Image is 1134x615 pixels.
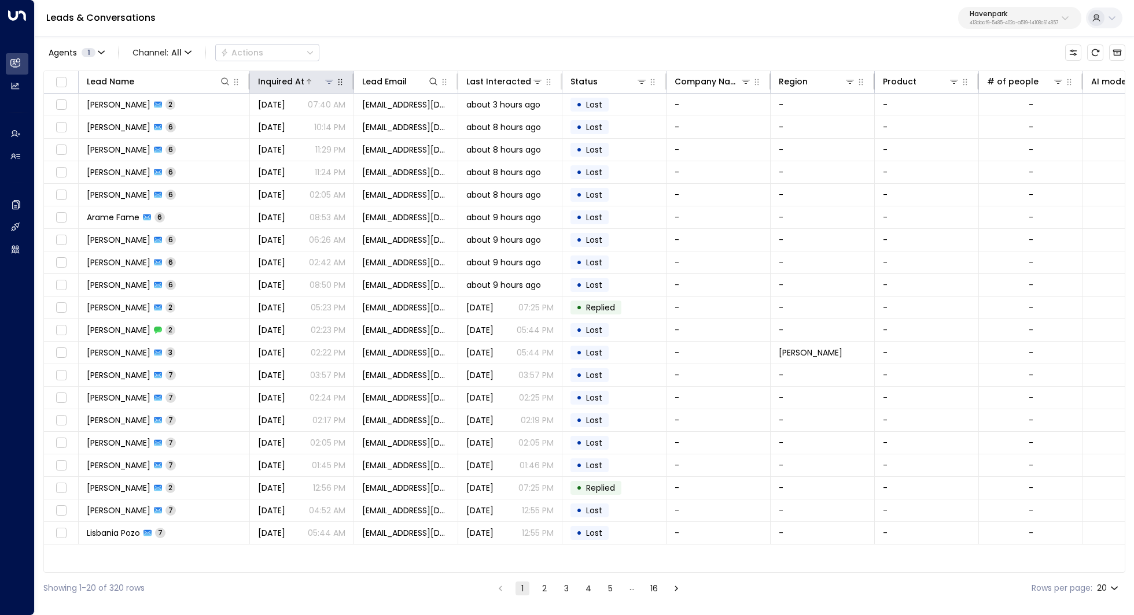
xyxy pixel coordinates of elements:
[875,454,979,476] td: -
[586,144,602,155] span: Lost
[771,116,875,138] td: -
[586,99,602,110] span: Lost
[362,212,450,223] span: aramefame90@icloud.com
[466,279,541,291] span: about 9 hours ago
[313,482,345,494] p: 12:56 PM
[586,257,602,268] span: Lost
[576,253,582,272] div: •
[258,121,285,133] span: Jul 28, 2025
[576,275,582,295] div: •
[466,144,541,155] span: about 8 hours ago
[466,460,494,471] span: Yesterday
[1032,582,1092,594] label: Rows per page:
[667,454,771,476] td: -
[576,455,582,475] div: •
[466,437,494,449] span: Yesterday
[586,302,615,313] span: Replied
[54,188,68,202] span: Toggle select row
[875,499,979,521] td: -
[1091,75,1126,88] div: AI mode
[586,234,602,246] span: Lost
[362,166,450,178] span: wrena1821@gmail.com
[165,325,175,335] span: 2
[258,166,285,178] span: Jul 28, 2025
[1097,580,1121,597] div: 20
[517,347,554,358] p: 05:44 PM
[258,257,285,268] span: Jul 29, 2025
[87,257,150,268] span: Crystal Valadez
[54,368,68,383] span: Toggle select row
[875,161,979,183] td: -
[576,117,582,137] div: •
[310,279,345,291] p: 08:50 PM
[576,320,582,340] div: •
[466,392,494,403] span: Yesterday
[362,257,450,268] span: nikegirl26us@gmail.com
[771,499,875,521] td: -
[466,369,494,381] span: Yesterday
[165,460,176,470] span: 7
[362,279,450,291] span: leejohnny396@gmail.com
[970,10,1058,17] p: Havenpark
[215,44,319,61] div: Button group with a nested menu
[667,116,771,138] td: -
[586,392,602,403] span: Lost
[362,324,450,336] span: lauren.kreger08@gmail.com
[667,477,771,499] td: -
[165,122,176,132] span: 6
[87,279,150,291] span: Johnny Lee
[586,279,602,291] span: Lost
[362,369,450,381] span: stella.dokmonovich@icloud.com
[771,229,875,251] td: -
[258,460,285,471] span: Jul 28, 2025
[667,387,771,409] td: -
[1087,45,1103,61] span: Refresh
[54,278,68,292] span: Toggle select row
[466,234,541,246] span: about 9 hours ago
[54,503,68,518] span: Toggle select row
[310,437,345,449] p: 02:05 PM
[576,501,582,520] div: •
[518,437,554,449] p: 02:05 PM
[165,370,176,380] span: 7
[362,482,450,494] span: coder1972@yahoo.com
[87,302,150,313] span: Johnny Lee
[1029,324,1033,336] div: -
[576,365,582,385] div: •
[312,460,345,471] p: 01:45 PM
[771,409,875,431] td: -
[1029,279,1033,291] div: -
[46,11,156,24] a: Leads & Conversations
[54,481,68,495] span: Toggle select row
[154,212,165,222] span: 6
[771,364,875,386] td: -
[310,212,345,223] p: 08:53 AM
[667,184,771,206] td: -
[576,140,582,160] div: •
[258,437,285,449] span: Jul 28, 2025
[576,298,582,317] div: •
[82,48,95,57] span: 1
[667,139,771,161] td: -
[771,432,875,454] td: -
[875,409,979,431] td: -
[258,189,285,201] span: Jul 29, 2025
[771,206,875,228] td: -
[570,75,647,88] div: Status
[517,324,554,336] p: 05:44 PM
[883,75,916,88] div: Product
[675,75,740,88] div: Company Name
[519,392,554,403] p: 02:25 PM
[875,251,979,273] td: -
[87,437,150,449] span: James Rankins
[258,234,285,246] span: Jul 29, 2025
[1029,144,1033,155] div: -
[667,342,771,364] td: -
[54,436,68,450] span: Toggle select row
[258,414,285,426] span: Jul 28, 2025
[667,161,771,183] td: -
[875,477,979,499] td: -
[165,257,176,267] span: 6
[875,297,979,318] td: -
[883,75,960,88] div: Product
